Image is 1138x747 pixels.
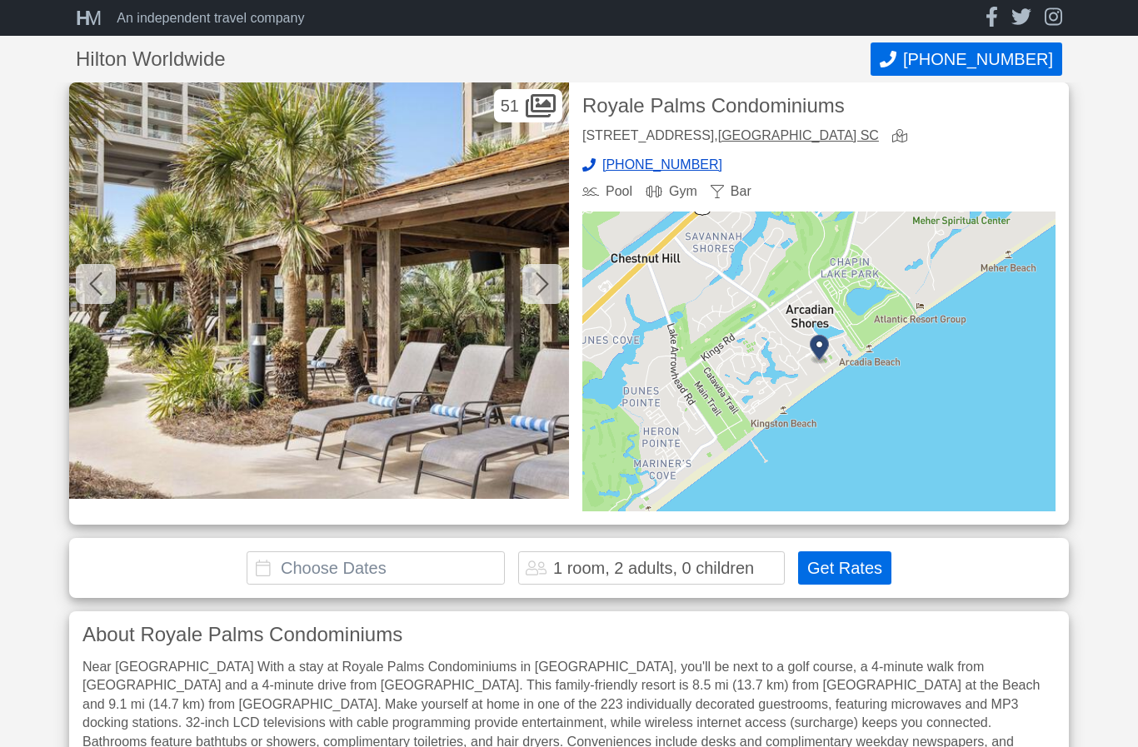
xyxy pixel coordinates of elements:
a: twitter [1011,7,1031,29]
div: Bar [711,185,751,198]
button: Get Rates [798,551,891,585]
div: Pool [582,185,632,198]
h1: Hilton Worldwide [76,49,871,69]
div: 1 room, 2 adults, 0 children [553,560,754,576]
h3: About Royale Palms Condominiums [82,625,1056,645]
img: Hilton Worldwide [76,89,142,156]
a: view map [892,129,914,145]
span: H [76,7,85,29]
span: [PHONE_NUMBER] [903,50,1053,69]
h2: Royale Palms Condominiums [582,96,1056,116]
span: M [85,7,97,29]
span: [PHONE_NUMBER] [602,158,722,172]
img: map [582,212,1056,511]
div: 51 [494,89,562,122]
div: [STREET_ADDRESS], [582,129,879,145]
div: An independent travel company [117,12,304,25]
div: Gym [646,185,697,198]
a: facebook [986,7,998,29]
input: Choose Dates [247,551,505,585]
a: HM [76,8,110,28]
a: [GEOGRAPHIC_DATA] SC [718,128,879,142]
img: Pool [69,82,569,499]
a: instagram [1045,7,1062,29]
button: Call [871,42,1062,76]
